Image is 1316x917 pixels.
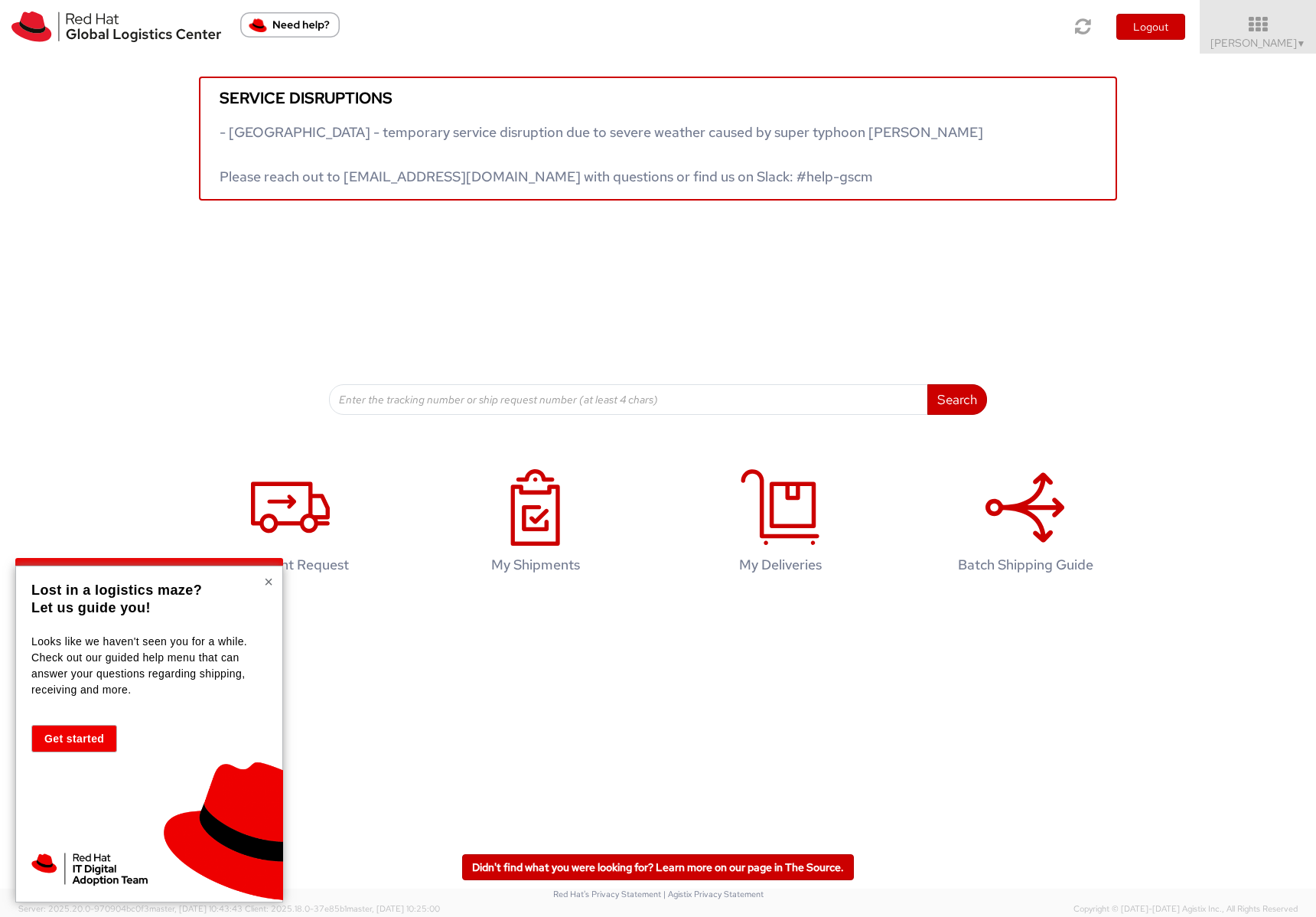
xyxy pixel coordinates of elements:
strong: Lost in a logistics maze? [31,583,202,598]
a: Red Hat's Privacy Statement [553,889,661,899]
h5: Service disruptions [220,90,1096,106]
a: My Deliveries [666,453,895,596]
p: Looks like we haven't seen you for a while. Check out our guided help menu that can answer your q... [31,634,263,698]
span: master, [DATE] 10:25:00 [347,903,440,914]
a: Batch Shipping Guide [910,453,1140,596]
a: | Agistix Privacy Statement [663,889,764,899]
strong: Let us guide you! [31,600,151,615]
h4: Batch Shipping Guide [927,557,1124,573]
span: master, [DATE] 10:43:43 [149,903,243,914]
h4: My Deliveries [682,557,879,573]
span: ▼ [1297,38,1306,50]
a: Shipment Request [176,453,406,596]
span: [PERSON_NAME] [1210,36,1306,50]
span: Copyright © [DATE]-[DATE] Agistix Inc., All Rights Reserved [1073,903,1298,915]
span: Server: 2025.20.0-970904bc0f3 [18,903,243,914]
h4: Shipment Request [192,557,389,573]
h4: My Shipments [437,557,634,573]
a: Service disruptions - [GEOGRAPHIC_DATA] - temporary service disruption due to severe weather caus... [199,77,1117,201]
a: My Shipments [421,453,650,596]
button: Get started [31,725,117,752]
button: Need help? [240,12,340,38]
img: rh-logistics-00dfa346123c4ec078e1.svg [11,11,221,42]
button: Close [264,574,273,589]
input: Enter the tracking number or ship request number (at least 4 chars) [329,384,928,415]
span: - [GEOGRAPHIC_DATA] - temporary service disruption due to severe weather caused by super typhoon ... [220,123,983,185]
span: Client: 2025.18.0-37e85b1 [245,903,440,914]
a: Didn't find what you were looking for? Learn more on our page in The Source. [462,854,854,880]
button: Logout [1116,14,1185,40]
button: Search [927,384,987,415]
